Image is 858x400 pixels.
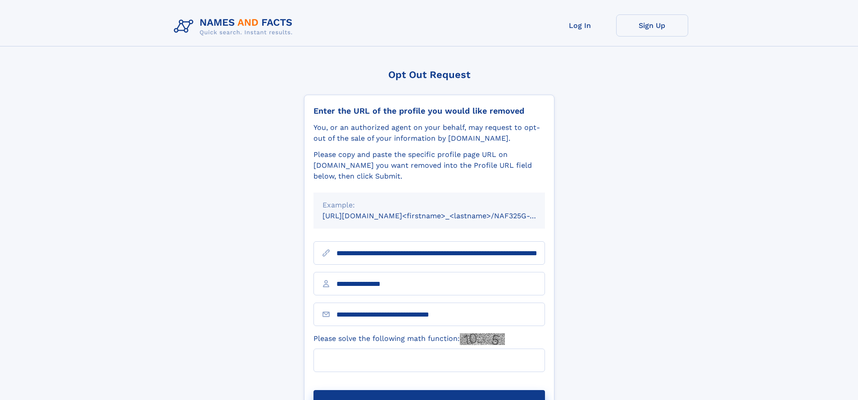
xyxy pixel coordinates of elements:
a: Sign Up [616,14,688,37]
small: [URL][DOMAIN_NAME]<firstname>_<lastname>/NAF325G-xxxxxxxx [322,211,562,220]
div: Example: [322,200,536,211]
label: Please solve the following math function: [313,333,505,345]
a: Log In [544,14,616,37]
div: Enter the URL of the profile you would like removed [313,106,545,116]
div: Opt Out Request [304,69,554,80]
div: Please copy and paste the specific profile page URL on [DOMAIN_NAME] you want removed into the Pr... [313,149,545,182]
div: You, or an authorized agent on your behalf, may request to opt-out of the sale of your informatio... [313,122,545,144]
img: Logo Names and Facts [170,14,300,39]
